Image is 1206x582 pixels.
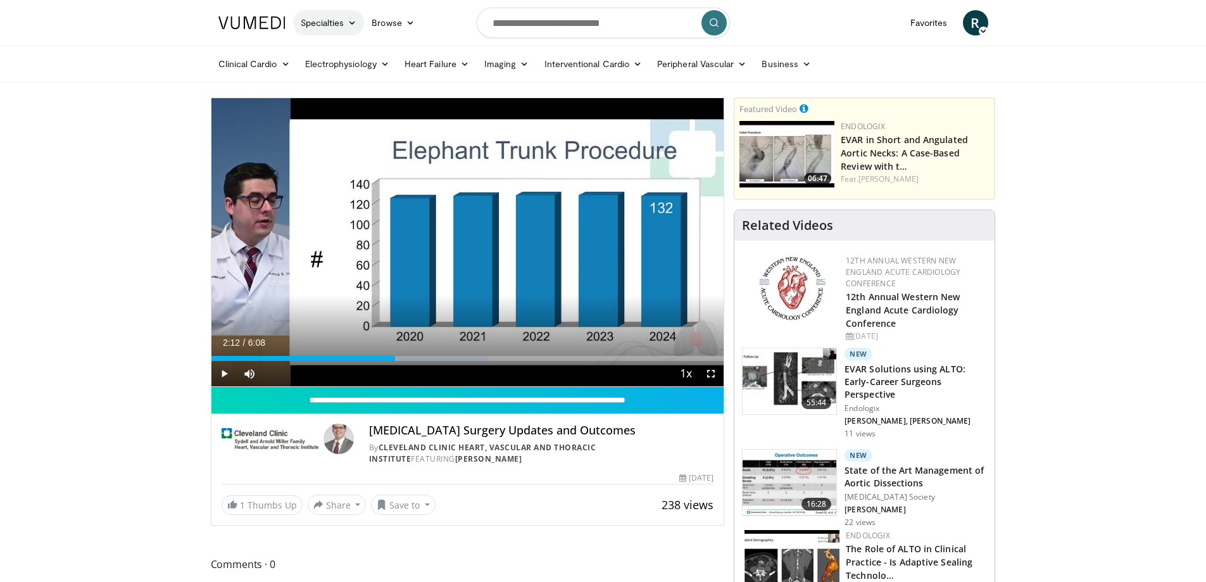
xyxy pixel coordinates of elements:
[369,442,596,464] a: Cleveland Clinic Heart, Vascular and Thoracic Institute
[211,51,298,77] a: Clinical Cardio
[218,16,286,29] img: VuMedi Logo
[537,51,650,77] a: Interventional Cardio
[801,498,832,510] span: 16:28
[371,495,436,515] button: Save to
[845,416,987,426] p: [PERSON_NAME], [PERSON_NAME]
[240,499,245,511] span: 1
[369,424,713,438] h4: [MEDICAL_DATA] Surgery Updates and Outcomes
[845,403,987,414] p: Endologix
[845,505,987,515] p: [PERSON_NAME]
[846,543,972,581] a: The Role of ALTO in Clinical Practice - Is Adaptive Sealing Technolo…
[845,429,876,439] p: 11 views
[293,10,365,35] a: Specialties
[801,396,832,409] span: 55:44
[858,174,919,184] a: [PERSON_NAME]
[845,492,987,502] p: [MEDICAL_DATA] Society
[739,121,834,187] img: 155c12f0-1e07-46e7-993d-58b0602714b1.150x105_q85_crop-smart_upscale.jpg
[742,348,987,439] a: 55:44 New EVAR Solutions using ALTO: Early-Career Surgeons Perspective Endologix [PERSON_NAME], [...
[698,361,724,386] button: Fullscreen
[308,495,367,515] button: Share
[455,453,522,464] a: [PERSON_NAME]
[743,348,836,414] img: 10d3d5a6-40a9-4e7b-ac4b-ca2629539116.150x105_q85_crop-smart_upscale.jpg
[754,51,819,77] a: Business
[845,464,987,490] h3: State of the Art Management of Aortic Dissections
[841,121,885,132] a: Endologix
[742,449,987,528] a: 16:28 New State of the Art Management of Aortic Dissections [MEDICAL_DATA] Society [PERSON_NAME] ...
[369,442,713,465] div: By FEATURING
[211,98,724,387] video-js: Video Player
[845,348,872,360] p: New
[739,103,797,115] small: Featured Video
[323,424,354,454] img: Avatar
[845,363,987,401] h3: EVAR Solutions using ALTO: Early-Career Surgeons Perspective
[841,134,968,172] a: EVAR in Short and Angulated Aortic Necks: A Case-Based Review with t…
[845,517,876,528] p: 22 views
[963,10,988,35] a: R
[650,51,754,77] a: Peripheral Vascular
[804,173,831,184] span: 06:47
[743,450,836,516] img: eeb4cf33-ecb6-4831-bc4b-afb1e079cd66.150x105_q85_crop-smart_upscale.jpg
[903,10,955,35] a: Favorites
[846,530,890,541] a: Endologix
[477,8,730,38] input: Search topics, interventions
[841,174,989,185] div: Feat.
[222,424,318,454] img: Cleveland Clinic Heart, Vascular and Thoracic Institute
[397,51,477,77] a: Heart Failure
[739,121,834,187] a: 06:47
[211,556,725,573] span: Comments 0
[211,361,237,386] button: Play
[845,449,872,462] p: New
[846,331,984,342] div: [DATE]
[248,338,265,348] span: 6:08
[477,51,537,77] a: Imaging
[846,291,960,329] a: 12th Annual Western New England Acute Cardiology Conference
[364,10,422,35] a: Browse
[673,361,698,386] button: Playback Rate
[298,51,397,77] a: Electrophysiology
[223,338,240,348] span: 2:12
[757,255,827,322] img: 0954f259-7907-4053-a817-32a96463ecc8.png.150x105_q85_autocrop_double_scale_upscale_version-0.2.png
[222,495,303,515] a: 1 Thumbs Up
[662,497,713,512] span: 238 views
[846,255,960,289] a: 12th Annual Western New England Acute Cardiology Conference
[237,361,262,386] button: Mute
[679,472,713,484] div: [DATE]
[742,218,833,233] h4: Related Videos
[243,338,246,348] span: /
[211,356,724,361] div: Progress Bar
